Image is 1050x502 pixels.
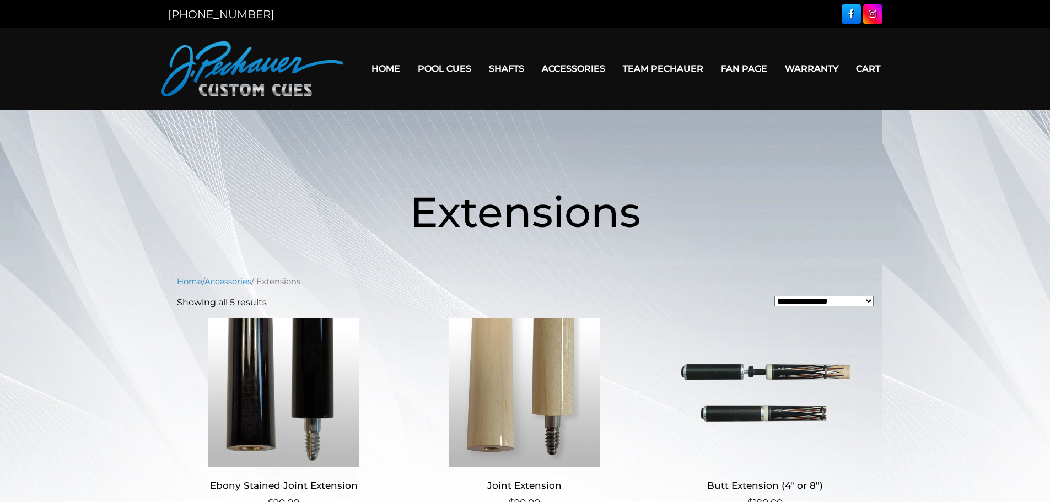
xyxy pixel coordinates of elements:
a: Accessories [204,277,251,287]
a: Team Pechauer [614,55,712,83]
p: Showing all 5 results [177,296,267,309]
h2: Joint Extension [417,476,632,496]
h2: Butt Extension (4″ or 8″) [658,476,873,496]
a: [PHONE_NUMBER] [168,8,274,21]
a: Warranty [776,55,847,83]
h2: Ebony Stained Joint Extension [177,476,391,496]
a: Home [177,277,202,287]
a: Fan Page [712,55,776,83]
nav: Breadcrumb [177,276,874,288]
img: Pechauer Custom Cues [161,41,343,96]
a: Home [363,55,409,83]
img: Butt Extension (4" or 8") [658,318,873,467]
a: Pool Cues [409,55,480,83]
span: Extensions [410,186,640,237]
a: Shafts [480,55,533,83]
a: Cart [847,55,889,83]
img: Ebony Stained Joint Extension [177,318,391,467]
select: Shop order [774,296,874,306]
a: Accessories [533,55,614,83]
img: Joint Extension [417,318,632,467]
